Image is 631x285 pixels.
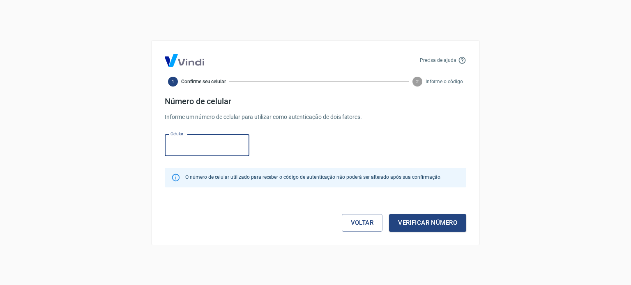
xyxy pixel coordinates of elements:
[181,78,226,85] span: Confirme seu celular
[170,131,184,137] label: Celular
[342,214,383,231] a: Voltar
[420,57,456,64] p: Precisa de ajuda
[426,78,463,85] span: Informe o código
[172,79,174,84] text: 1
[416,79,419,84] text: 2
[165,113,466,121] p: Informe um número de celular para utilizar como autenticação de dois fatores.
[185,170,441,185] div: O número de celular utilizado para receber o código de autenticação não poderá ser alterado após ...
[165,54,204,67] img: Logo Vind
[389,214,466,231] button: Verificar número
[165,96,466,106] h4: Número de celular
